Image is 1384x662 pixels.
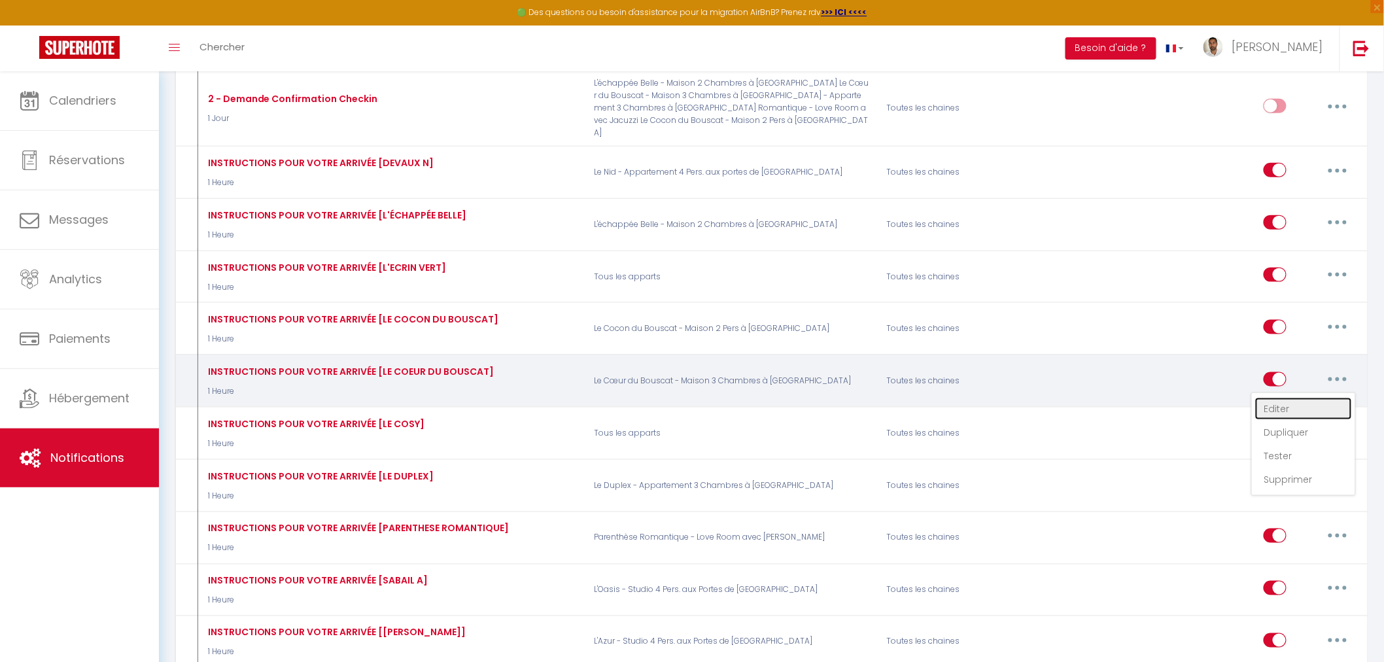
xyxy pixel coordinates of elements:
[878,205,1073,243] div: Toutes les chaines
[585,362,878,400] p: Le Cœur du Bouscat - Maison 3 Chambres à [GEOGRAPHIC_DATA]
[205,542,510,555] p: 1 Heure
[822,7,867,18] a: >>> ICI <<<<
[205,229,467,241] p: 1 Heure
[1203,37,1223,57] img: ...
[39,36,120,59] img: Super Booking
[205,177,434,189] p: 1 Heure
[205,385,494,398] p: 1 Heure
[205,521,510,536] div: INSTRUCTIONS POUR VOTRE ARRIVÉE [PARENTHESE ROMANTIQUE]
[205,333,499,345] p: 1 Heure
[205,490,434,502] p: 1 Heure
[205,595,428,607] p: 1 Heure
[1255,421,1352,444] a: Dupliquer
[205,92,378,106] div: 2 - Demande Confirmation Checkin
[205,469,434,483] div: INSTRUCTIONS POUR VOTRE ARRIVÉE [LE DUPLEX]
[205,417,425,431] div: INSTRUCTIONS POUR VOTRE ARRIVÉE [LE COSY]
[49,330,111,347] span: Paiements
[205,208,467,222] div: INSTRUCTIONS POUR VOTRE ARRIVÉE [L'ÉCHAPPÉE BELLE]
[878,310,1073,348] div: Toutes les chaines
[49,211,109,228] span: Messages
[205,625,466,640] div: INSTRUCTIONS POUR VOTRE ARRIVÉE [[PERSON_NAME]]
[585,153,878,191] p: Le Nid - Appartement 4 Pers. aux portes de [GEOGRAPHIC_DATA]
[205,312,499,326] div: INSTRUCTIONS POUR VOTRE ARRIVÉE [LE COCON DU BOUSCAT]
[878,258,1073,296] div: Toutes les chaines
[49,92,116,109] span: Calendriers
[585,77,878,139] p: L'échappée Belle - Maison 2 Chambres à [GEOGRAPHIC_DATA] Le Cœur du Bouscat - Maison 3 Chambres à...
[199,40,245,54] span: Chercher
[205,260,447,275] div: INSTRUCTIONS POUR VOTRE ARRIVÉE [L'ECRIN VERT]
[49,271,102,287] span: Analytics
[205,281,447,294] p: 1 Heure
[585,519,878,557] p: Parenthèse Romantique - Love Room avec [PERSON_NAME]
[1194,26,1340,71] a: ... [PERSON_NAME]
[205,574,428,588] div: INSTRUCTIONS POUR VOTRE ARRIVÉE [SABAIL A]
[878,571,1073,609] div: Toutes les chaines
[878,362,1073,400] div: Toutes les chaines
[878,519,1073,557] div: Toutes les chaines
[49,390,130,406] span: Hébergement
[585,415,878,453] p: Tous les apparts
[585,571,878,609] p: L'Oasis - Studio 4 Pers. aux Portes de [GEOGRAPHIC_DATA]
[205,113,378,125] p: 1 Jour
[878,623,1073,661] div: Toutes les chaines
[205,364,494,379] div: INSTRUCTIONS POUR VOTRE ARRIVÉE [LE COEUR DU BOUSCAT]
[878,153,1073,191] div: Toutes les chaines
[585,623,878,661] p: L'Azur - Studio 4 Pers. aux Portes de [GEOGRAPHIC_DATA]
[1255,468,1352,491] a: Supprimer
[205,646,466,659] p: 1 Heure
[585,205,878,243] p: L'échappée Belle - Maison 2 Chambres à [GEOGRAPHIC_DATA]
[50,449,124,466] span: Notifications
[190,26,254,71] a: Chercher
[878,466,1073,504] div: Toutes les chaines
[878,77,1073,139] div: Toutes les chaines
[585,258,878,296] p: Tous les apparts
[878,415,1073,453] div: Toutes les chaines
[585,466,878,504] p: Le Duplex - Appartement 3 Chambres à [GEOGRAPHIC_DATA]
[49,152,125,168] span: Réservations
[1232,39,1323,55] span: [PERSON_NAME]
[585,310,878,348] p: Le Cocon du Bouscat - Maison 2 Pers à [GEOGRAPHIC_DATA]
[205,438,425,450] p: 1 Heure
[1353,40,1370,56] img: logout
[1255,398,1352,420] a: Editer
[205,156,434,170] div: INSTRUCTIONS POUR VOTRE ARRIVÉE [DEVAUX N]
[1255,445,1352,467] a: Tester
[1065,37,1156,60] button: Besoin d'aide ?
